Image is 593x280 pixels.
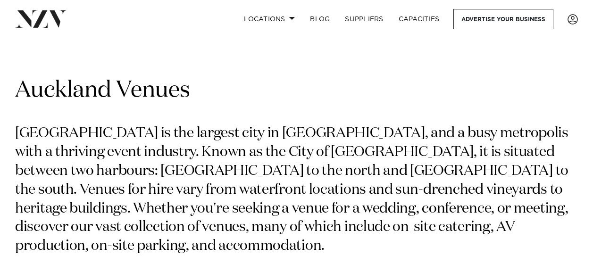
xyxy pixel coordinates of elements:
[15,76,578,106] h1: Auckland Venues
[337,9,391,29] a: SUPPLIERS
[302,9,337,29] a: BLOG
[391,9,447,29] a: Capacities
[453,9,553,29] a: Advertise your business
[236,9,302,29] a: Locations
[15,124,578,256] p: [GEOGRAPHIC_DATA] is the largest city in [GEOGRAPHIC_DATA], and a busy metropolis with a thriving...
[15,10,67,27] img: nzv-logo.png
